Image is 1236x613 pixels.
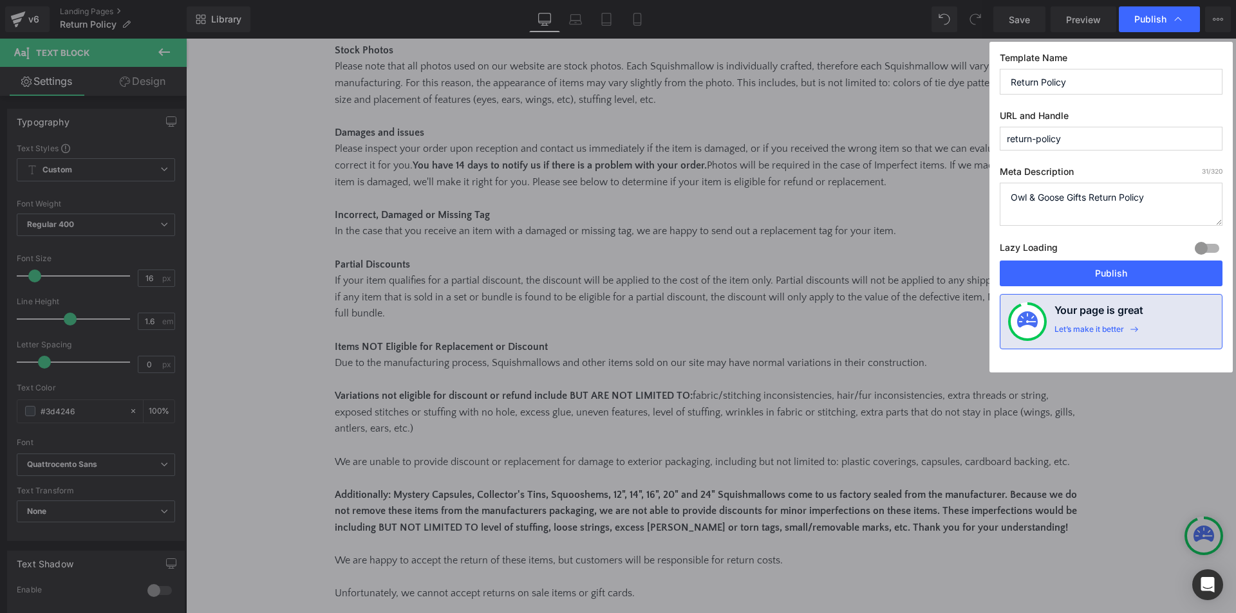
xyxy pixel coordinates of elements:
label: Lazy Loading [1000,239,1058,261]
span: Damages and issues [149,88,238,100]
strong: Additionally: Mystery Capsules, Collector's Tins, Squooshems, 12", 14", 16", 20" and 24" Squishma... [149,450,891,495]
span: Stock Photos [149,6,207,17]
label: Template Name [1000,52,1222,69]
span: Unfortunately, we cannot accept returns on sale items or gift cards. [149,549,449,560]
span: /320 [1202,167,1222,175]
span: fabric/stitching inconsistencies, hair/fur inconsistencies, extra threads or string, exposed stit... [149,351,889,396]
span: Please inspect your order upon reception and contact us immediately if the item is damaged, or if... [149,104,894,149]
img: onboarding-status.svg [1017,311,1038,332]
p: If your item qualifies for a partial discount, the discount will be applied to the cost of the it... [149,234,902,284]
span: We are happy to accept the return of these items, but customers will be responsible for return co... [149,516,597,527]
p: Please note that all photos used on our website are stock photos. Each Squishmallow is individual... [149,20,902,69]
label: Meta Description [1000,166,1222,183]
b: Incorrect, Damaged or Missing Tag [149,170,304,182]
span: In the case that you receive an item with a damaged or missing tag, we are happy to send out a re... [149,187,710,198]
span: 31 [1202,167,1208,175]
span: Due to the manufacturing process, Squishmallows and other items sold on our site may have normal ... [149,318,741,330]
strong: Variations not eligible for discount or refund include BUT ARE NOT LIMITED TO: [149,351,507,363]
label: URL and Handle [1000,110,1222,127]
div: Let’s make it better [1054,324,1124,341]
strong: You have 14 days to notify us if there is a problem with your order. [227,121,521,133]
strong: Items NOT Eligible for Replacement or Discount [149,302,362,314]
textarea: Owl & Goose Gifts Return Policy [1000,183,1222,226]
button: Publish [1000,261,1222,286]
span: We are unable to provide discount or replacement for damage to exterior packaging, including but ... [149,417,884,429]
div: Open Intercom Messenger [1192,569,1223,600]
strong: Partial Discounts [149,220,224,232]
h4: Your page is great [1054,302,1143,324]
span: Publish [1134,14,1166,25]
